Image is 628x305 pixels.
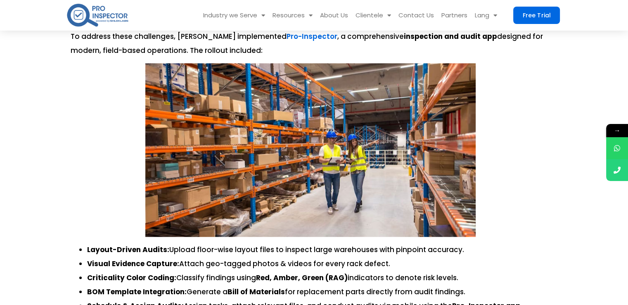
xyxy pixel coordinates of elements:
[87,285,550,299] li: Generate a for replacement parts directly from audit findings.
[256,273,348,283] strong: Red, Amber, Green (RAG)
[513,7,560,24] a: Free Trial
[523,12,550,18] span: Free Trial
[66,2,129,28] img: pro-inspector-logo
[87,243,550,257] li: Upload floor-wise layout files to inspect large warehouses with pinpoint accuracy.
[228,287,285,297] strong: Bill of Materials
[87,245,169,255] strong: Layout-Driven Audits:
[87,271,550,285] li: Classify findings using indicators to denote risk levels.
[87,273,176,283] strong: Criticality Color Coding:
[87,257,550,271] li: Attach geo-tagged photos & videos for every rack defect.
[87,259,179,269] strong: Visual Evidence Capture:
[287,31,337,41] a: Pro-Inspector
[404,31,497,41] strong: inspection and audit app
[606,124,628,137] span: →
[71,29,550,57] p: To address these challenges, [PERSON_NAME] implemented , a comprehensive designed for modern, fie...
[87,287,187,297] strong: BOM Template Integration:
